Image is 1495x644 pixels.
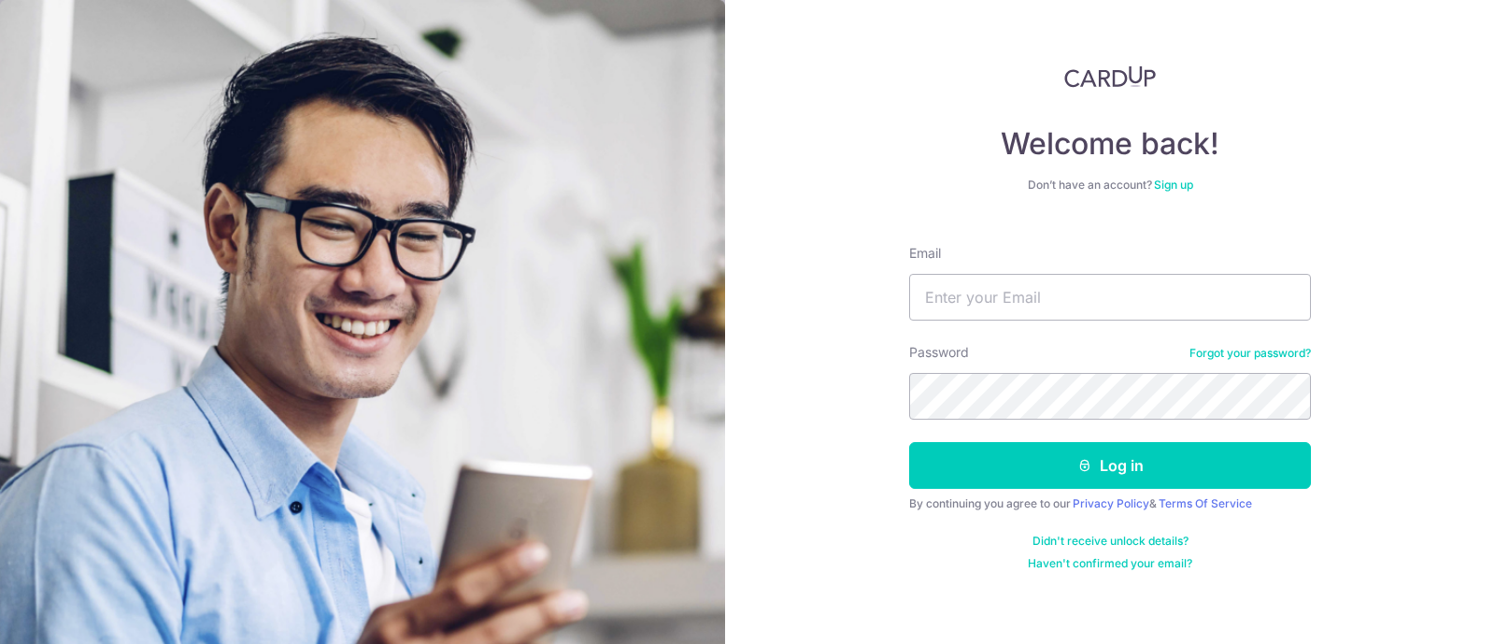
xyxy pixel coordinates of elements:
[1032,534,1189,549] a: Didn't receive unlock details?
[909,244,941,263] label: Email
[909,496,1311,511] div: By continuing you agree to our &
[1064,65,1156,88] img: CardUp Logo
[909,125,1311,163] h4: Welcome back!
[1189,346,1311,361] a: Forgot your password?
[909,343,969,362] label: Password
[1073,496,1149,510] a: Privacy Policy
[1028,556,1192,571] a: Haven't confirmed your email?
[909,442,1311,489] button: Log in
[1154,178,1193,192] a: Sign up
[909,274,1311,321] input: Enter your Email
[1159,496,1252,510] a: Terms Of Service
[909,178,1311,193] div: Don’t have an account?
